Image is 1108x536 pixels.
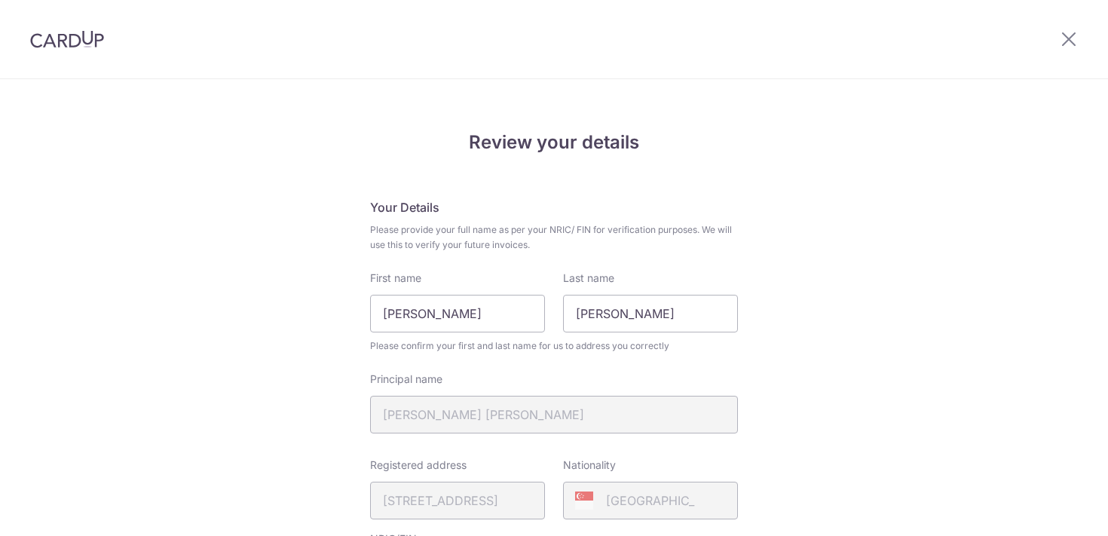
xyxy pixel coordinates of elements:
label: Registered address [370,458,467,473]
label: Nationality [563,458,616,473]
input: First Name [370,295,545,332]
label: Last name [563,271,614,286]
label: Principal name [370,372,442,387]
h5: Your Details [370,198,738,216]
label: First name [370,271,421,286]
h4: Review your details [370,129,738,156]
span: Please provide your full name as per your NRIC/ FIN for verification purposes. We will use this t... [370,222,738,253]
img: CardUp [30,30,104,48]
input: Last name [563,295,738,332]
span: Please confirm your first and last name for us to address you correctly [370,338,738,354]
